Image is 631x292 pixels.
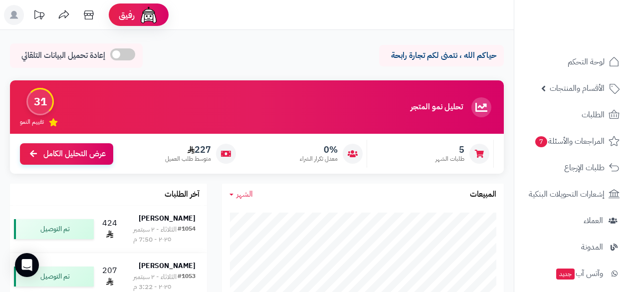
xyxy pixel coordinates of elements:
[550,81,605,95] span: الأقسام والمنتجات
[520,209,625,233] a: العملاء
[563,21,622,42] img: logo-2.png
[20,143,113,165] a: عرض التحليل الكامل
[520,235,625,259] a: المدونة
[470,190,496,199] h3: المبيعات
[300,155,338,163] span: معدل تكرار الشراء
[229,189,253,200] a: الشهر
[520,103,625,127] a: الطلبات
[534,134,605,148] span: المراجعات والأسئلة
[236,188,253,200] span: الشهر
[26,5,51,27] a: تحديثات المنصة
[98,206,122,253] td: 424
[387,50,496,61] p: حياكم الله ، نتمنى لكم تجارة رابحة
[21,50,105,61] span: إعادة تحميل البيانات التلقائي
[165,190,200,199] h3: آخر الطلبات
[581,240,603,254] span: المدونة
[20,118,44,126] span: تقييم النمو
[529,187,605,201] span: إشعارات التحويلات البنكية
[43,148,106,160] span: عرض التحليل الكامل
[411,103,463,112] h3: تحليل نمو المتجر
[520,50,625,74] a: لوحة التحكم
[520,262,625,286] a: وآتس آبجديد
[435,155,464,163] span: طلبات الشهر
[520,182,625,206] a: إشعارات التحويلات البنكية
[582,108,605,122] span: الطلبات
[178,225,196,245] div: #1054
[14,219,94,239] div: تم التوصيل
[133,272,178,292] div: الثلاثاء - ٢ سبتمبر ٢٠٢٥ - 3:22 م
[520,156,625,180] a: طلبات الإرجاع
[14,267,94,287] div: تم التوصيل
[435,144,464,155] span: 5
[568,55,605,69] span: لوحة التحكم
[535,136,548,148] span: 7
[139,213,196,224] strong: [PERSON_NAME]
[520,129,625,153] a: المراجعات والأسئلة7
[178,272,196,292] div: #1053
[556,269,575,280] span: جديد
[15,253,39,277] div: Open Intercom Messenger
[584,214,603,228] span: العملاء
[133,225,178,245] div: الثلاثاء - ٢ سبتمبر ٢٠٢٥ - 7:50 م
[139,5,159,25] img: ai-face.png
[555,267,603,281] span: وآتس آب
[300,144,338,155] span: 0%
[119,9,135,21] span: رفيق
[165,155,211,163] span: متوسط طلب العميل
[139,261,196,271] strong: [PERSON_NAME]
[165,144,211,155] span: 227
[564,161,605,175] span: طلبات الإرجاع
